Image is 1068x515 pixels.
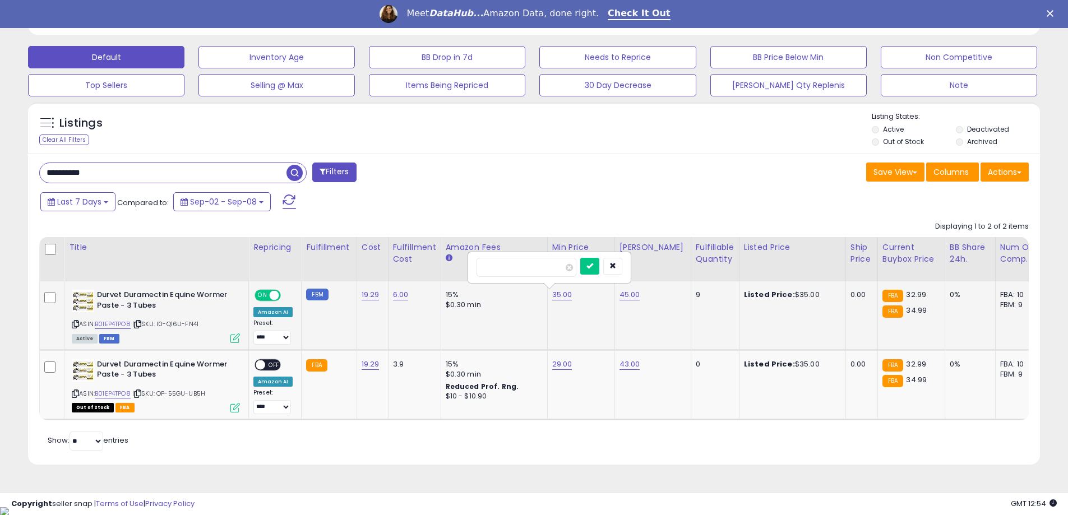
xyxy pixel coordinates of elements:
[190,196,257,207] span: Sep-02 - Sep-08
[97,359,233,383] b: Durvet Duramectin Equine Wormer Paste - 3 Tubes
[306,359,327,372] small: FBA
[850,359,869,369] div: 0.00
[1000,369,1037,379] div: FBM: 9
[696,359,731,369] div: 0
[619,289,640,300] a: 45.00
[1000,290,1037,300] div: FBA: 10
[744,242,841,253] div: Listed Price
[253,319,293,345] div: Preset:
[1000,300,1037,310] div: FBM: 9
[866,163,924,182] button: Save View
[883,137,924,146] label: Out of Stock
[28,46,184,68] button: Default
[369,46,525,68] button: BB Drop in 7d
[1047,10,1058,17] div: Close
[97,290,233,313] b: Durvet Duramectin Equine Wormer Paste - 3 Tubes
[446,392,539,401] div: $10 - $10.90
[967,124,1009,134] label: Deactivated
[95,319,131,329] a: B01EP4TPO8
[696,290,731,300] div: 9
[96,498,144,509] a: Terms of Use
[710,74,867,96] button: [PERSON_NAME] Qty Replenis
[446,242,543,253] div: Amazon Fees
[393,289,409,300] a: 6.00
[95,389,131,398] a: B01EP4TPO8
[950,290,987,300] div: 0%
[926,163,979,182] button: Columns
[362,289,380,300] a: 19.29
[882,359,903,372] small: FBA
[369,74,525,96] button: Items Being Repriced
[115,403,135,412] span: FBA
[446,359,539,369] div: 15%
[872,112,1040,122] p: Listing States:
[850,242,873,265] div: Ship Price
[429,8,483,18] i: DataHub...
[72,359,240,411] div: ASIN:
[198,46,355,68] button: Inventory Age
[306,242,352,253] div: Fulfillment
[744,359,837,369] div: $35.00
[393,359,432,369] div: 3.9
[256,291,270,300] span: ON
[1000,242,1041,265] div: Num of Comp.
[72,403,114,412] span: All listings that are currently out of stock and unavailable for purchase on Amazon
[253,242,297,253] div: Repricing
[48,435,128,446] span: Show: entries
[882,375,903,387] small: FBA
[279,291,297,300] span: OFF
[696,242,734,265] div: Fulfillable Quantity
[619,242,686,253] div: [PERSON_NAME]
[883,124,904,134] label: Active
[72,359,94,382] img: 51CToYa9qhL._SL40_.jpg
[265,360,283,369] span: OFF
[380,5,397,23] img: Profile image for Georgie
[72,334,98,344] span: All listings currently available for purchase on Amazon
[882,305,903,318] small: FBA
[312,163,356,182] button: Filters
[933,166,969,178] span: Columns
[935,221,1029,232] div: Displaying 1 to 2 of 2 items
[253,377,293,387] div: Amazon AI
[882,242,940,265] div: Current Buybox Price
[69,242,244,253] div: Title
[881,46,1037,68] button: Non Competitive
[967,137,997,146] label: Archived
[117,197,169,208] span: Compared to:
[11,498,52,509] strong: Copyright
[906,305,927,316] span: 34.99
[906,359,926,369] span: 32.99
[608,8,671,20] a: Check It Out
[539,46,696,68] button: Needs to Reprice
[446,369,539,379] div: $0.30 min
[198,74,355,96] button: Selling @ Max
[446,253,452,263] small: Amazon Fees.
[11,499,195,509] div: seller snap | |
[362,242,383,253] div: Cost
[145,498,195,509] a: Privacy Policy
[253,307,293,317] div: Amazon AI
[1000,359,1037,369] div: FBA: 10
[850,290,869,300] div: 0.00
[619,359,640,370] a: 43.00
[406,8,599,19] div: Meet Amazon Data, done right.
[173,192,271,211] button: Sep-02 - Sep-08
[539,74,696,96] button: 30 Day Decrease
[132,319,198,328] span: | SKU: I0-Q16U-FN41
[446,290,539,300] div: 15%
[59,115,103,131] h5: Listings
[744,290,837,300] div: $35.00
[1011,498,1057,509] span: 2025-09-16 12:54 GMT
[881,74,1037,96] button: Note
[950,242,991,265] div: BB Share 24h.
[253,389,293,414] div: Preset:
[710,46,867,68] button: BB Price Below Min
[981,163,1029,182] button: Actions
[446,300,539,310] div: $0.30 min
[744,359,795,369] b: Listed Price:
[306,289,328,300] small: FBM
[132,389,205,398] span: | SKU: OP-55GU-UB5H
[72,290,94,312] img: 51CToYa9qhL._SL40_.jpg
[40,192,115,211] button: Last 7 Days
[362,359,380,370] a: 19.29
